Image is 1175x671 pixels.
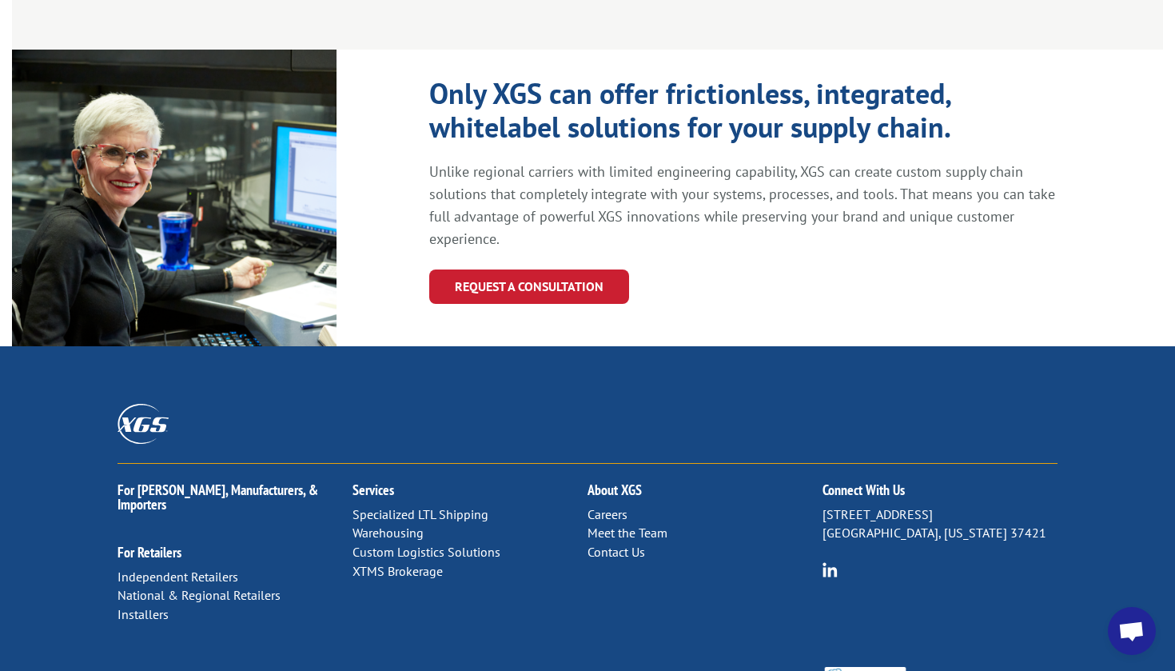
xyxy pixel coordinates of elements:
a: Warehousing [352,525,424,541]
a: REQUEST A CONSULTATION [429,270,629,304]
a: Specialized LTL Shipping [352,506,488,522]
a: Open chat [1108,607,1156,655]
h1: Only XGS can offer frictionless, integrated, whitelabel solutions for your supply chain. [429,77,973,152]
img: XGS_Expert_Consultant [12,50,337,346]
a: For [PERSON_NAME], Manufacturers, & Importers [117,481,318,513]
a: Meet the Team [587,525,667,541]
h2: Connect With Us [822,483,1057,505]
a: Careers [587,506,627,522]
a: Custom Logistics Solutions [352,544,500,560]
p: [STREET_ADDRESS] [GEOGRAPHIC_DATA], [US_STATE] 37421 [822,505,1057,544]
a: National & Regional Retailers [117,587,281,603]
p: Unlike regional carriers with limited engineering capability, XGS can create custom supply chain ... [429,161,1061,250]
a: XTMS Brokerage [352,563,443,579]
a: Contact Us [587,544,645,560]
img: XGS_Logos_ALL_2024_All_White [117,404,169,443]
img: group-6 [822,562,838,577]
a: For Retailers [117,543,181,561]
a: Independent Retailers [117,569,238,585]
a: Installers [117,606,169,622]
a: About XGS [587,481,642,499]
a: Services [352,481,394,499]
